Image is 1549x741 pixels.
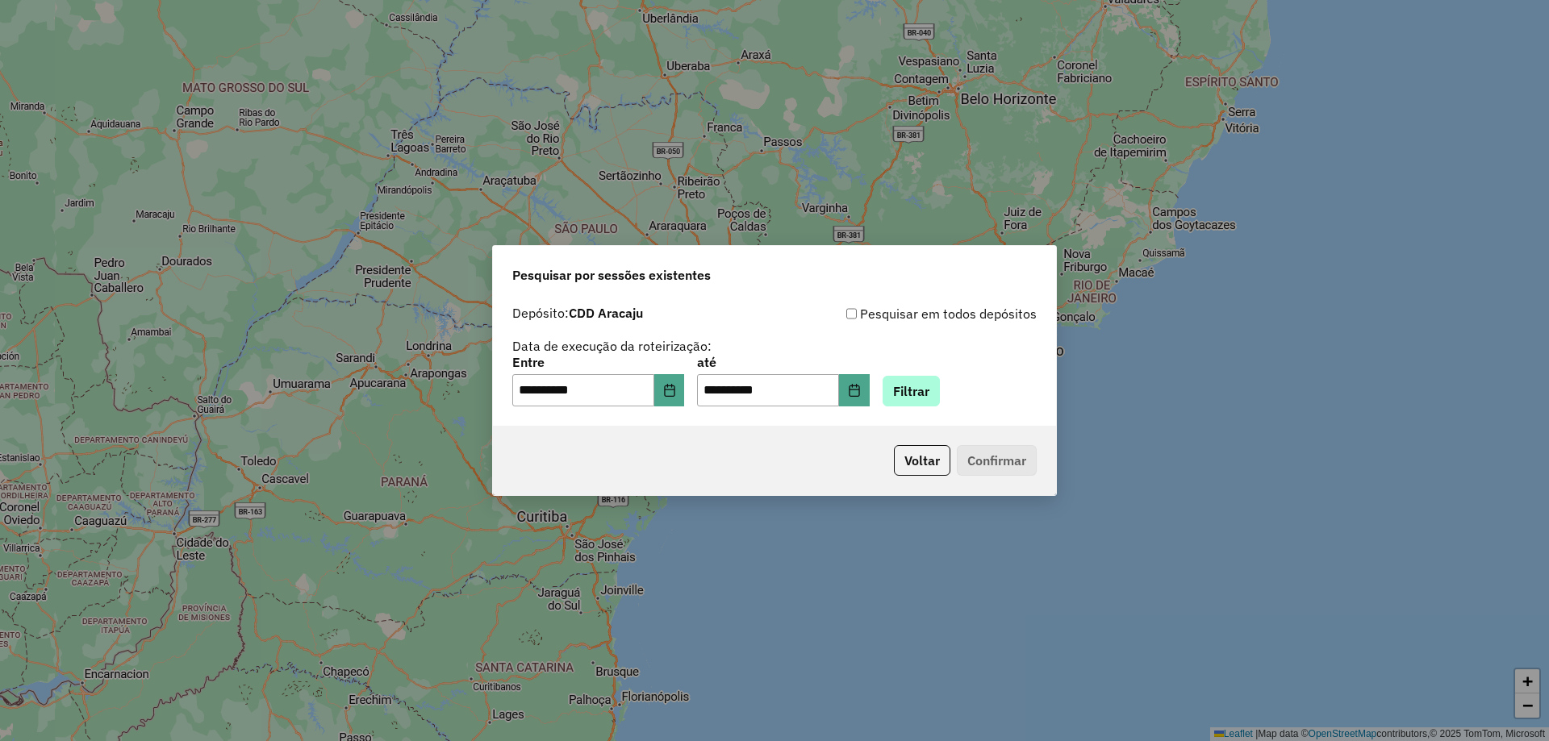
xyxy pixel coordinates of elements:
label: até [697,352,869,372]
label: Depósito: [512,303,643,323]
button: Choose Date [654,374,685,406]
label: Entre [512,352,684,372]
button: Choose Date [839,374,870,406]
button: Voltar [894,445,950,476]
label: Data de execução da roteirização: [512,336,712,356]
div: Pesquisar em todos depósitos [774,304,1037,323]
button: Filtrar [883,376,940,406]
strong: CDD Aracaju [569,305,643,321]
span: Pesquisar por sessões existentes [512,265,711,285]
